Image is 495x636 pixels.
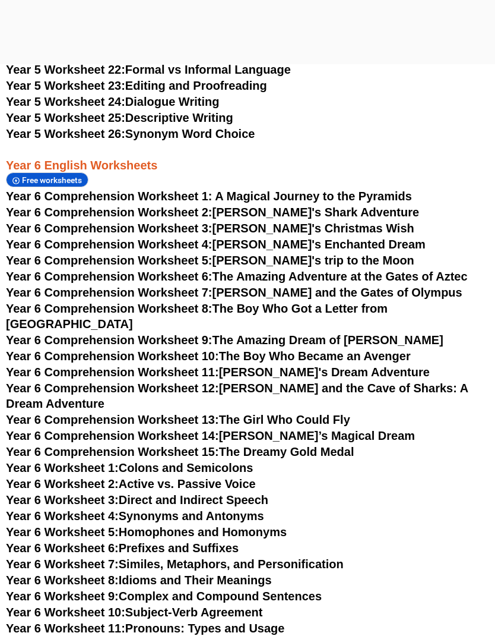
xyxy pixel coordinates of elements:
span: Year 5 Worksheet 25: [6,111,125,124]
a: Year 5 Worksheet 25:Descriptive Writing [6,111,233,124]
span: Year 6 Worksheet 1: [6,461,119,474]
div: Free worksheets [6,172,88,187]
span: Year 6 Comprehension Worksheet 5: [6,254,212,267]
a: Year 5 Worksheet 23:Editing and Proofreading [6,79,267,92]
a: Year 6 Comprehension Worksheet 7:[PERSON_NAME] and the Gates of Olympus [6,286,462,299]
iframe: Chat Widget [285,502,495,636]
a: Year 6 Worksheet 2:Active vs. Passive Voice [6,477,256,490]
span: Year 6 Worksheet 7: [6,558,119,571]
a: Year 6 Worksheet 7:Similes, Metaphors, and Personification [6,558,344,571]
a: Year 6 Comprehension Worksheet 8:The Boy Who Got a Letter from [GEOGRAPHIC_DATA] [6,302,388,330]
span: Year 5 Worksheet 23: [6,79,125,92]
span: Year 6 Comprehension Worksheet 13: [6,413,219,426]
span: Year 6 Worksheet 5: [6,525,119,539]
span: Year 6 Comprehension Worksheet 12: [6,382,219,395]
a: Year 5 Worksheet 24:Dialogue Writing [6,95,219,108]
a: Year 6 Comprehension Worksheet 3:[PERSON_NAME]'s Christmas Wish [6,222,414,235]
a: Year 6 Worksheet 4:Synonyms and Antonyms [6,509,264,522]
span: Year 6 Worksheet 8: [6,574,119,587]
a: Year 6 Worksheet 5:Homophones and Homonyms [6,525,287,539]
span: Year 6 Comprehension Worksheet 3: [6,222,212,235]
span: Year 6 Comprehension Worksheet 9: [6,333,212,347]
span: Year 6 Worksheet 11: [6,622,125,635]
span: Year 6 Comprehension Worksheet 2: [6,206,212,219]
span: Year 6 Comprehension Worksheet 14: [6,429,219,442]
a: Year 6 Worksheet 6:Prefixes and Suffixes [6,541,239,555]
a: Year 6 Comprehension Worksheet 5:[PERSON_NAME]'s trip to the Moon [6,254,414,267]
a: Year 6 Worksheet 3:Direct and Indirect Speech [6,493,268,506]
span: Year 6 Comprehension Worksheet 8: [6,302,212,315]
span: Year 6 Comprehension Worksheet 10: [6,350,219,363]
span: Year 5 Worksheet 24: [6,95,125,108]
a: Year 6 Comprehension Worksheet 4:[PERSON_NAME]'s Enchanted Dream [6,238,426,251]
a: Year 6 Comprehension Worksheet 9:The Amazing Dream of [PERSON_NAME] [6,333,443,347]
span: Year 6 Worksheet 2: [6,477,119,490]
span: Year 5 Worksheet 26: [6,127,125,140]
a: Year 5 Worksheet 26:Synonym Word Choice [6,127,255,140]
span: Year 6 Comprehension Worksheet 15: [6,445,219,458]
a: Year 6 Comprehension Worksheet 13:The Girl Who Could Fly [6,413,350,426]
span: Year 6 Comprehension Worksheet 6: [6,270,212,283]
a: Year 6 Worksheet 11:Pronouns: Types and Usage [6,622,284,635]
span: Year 6 Worksheet 10: [6,606,125,619]
span: Year 6 Comprehension Worksheet 11: [6,366,219,379]
a: Year 6 Comprehension Worksheet 1: A Magical Journey to the Pyramids [6,190,412,203]
span: Year 6 Comprehension Worksheet 7: [6,286,212,299]
span: Free worksheets [22,175,85,185]
a: Year 6 Comprehension Worksheet 14:[PERSON_NAME]’s Magical Dream [6,429,415,442]
h3: Year 6 English Worksheets [6,142,489,173]
a: Year 5 Worksheet 22:Formal vs Informal Language [6,63,291,76]
a: Year 6 Comprehension Worksheet 6:The Amazing Adventure at the Gates of Aztec [6,270,468,283]
a: Year 6 Comprehension Worksheet 11:[PERSON_NAME]'s Dream Adventure [6,366,430,379]
a: Year 6 Worksheet 1:Colons and Semicolons [6,461,253,474]
span: Year 6 Worksheet 9: [6,590,119,603]
span: Year 6 Worksheet 6: [6,541,119,555]
span: Year 6 Worksheet 4: [6,509,119,522]
a: Year 6 Comprehension Worksheet 10:The Boy Who Became an Avenger [6,350,411,363]
a: Year 6 Worksheet 10:Subject-Verb Agreement [6,606,262,619]
span: Year 6 Worksheet 3: [6,493,119,506]
a: Year 6 Comprehension Worksheet 15:The Dreamy Gold Medal [6,445,354,458]
span: Year 5 Worksheet 22: [6,63,125,76]
a: Year 6 Worksheet 9:Complex and Compound Sentences [6,590,322,603]
span: Year 6 Comprehension Worksheet 4: [6,238,212,251]
a: Year 6 Comprehension Worksheet 12:[PERSON_NAME] and the Cave of Sharks: A Dream Adventure [6,382,468,410]
a: Year 6 Worksheet 8:Idioms and Their Meanings [6,574,272,587]
a: Year 6 Comprehension Worksheet 2:[PERSON_NAME]'s Shark Adventure [6,206,419,219]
